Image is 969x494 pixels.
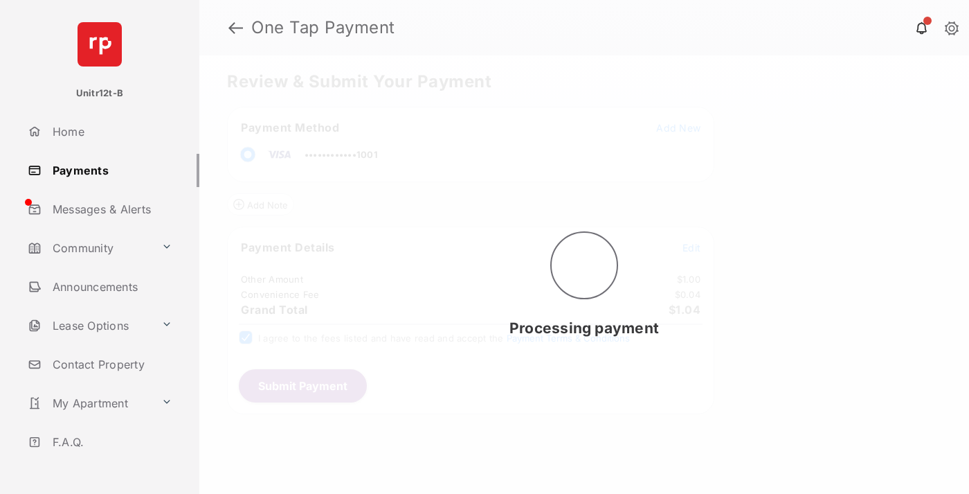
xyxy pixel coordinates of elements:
[22,193,199,226] a: Messages & Alerts
[22,309,156,342] a: Lease Options
[251,19,395,36] strong: One Tap Payment
[509,319,659,337] span: Processing payment
[22,348,199,381] a: Contact Property
[22,425,199,459] a: F.A.Q.
[78,22,122,67] img: svg+xml;base64,PHN2ZyB4bWxucz0iaHR0cDovL3d3dy53My5vcmcvMjAwMC9zdmciIHdpZHRoPSI2NCIgaGVpZ2h0PSI2NC...
[76,87,123,100] p: Unitr12t-B
[22,154,199,187] a: Payments
[22,231,156,265] a: Community
[22,115,199,148] a: Home
[22,270,199,303] a: Announcements
[22,387,156,420] a: My Apartment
